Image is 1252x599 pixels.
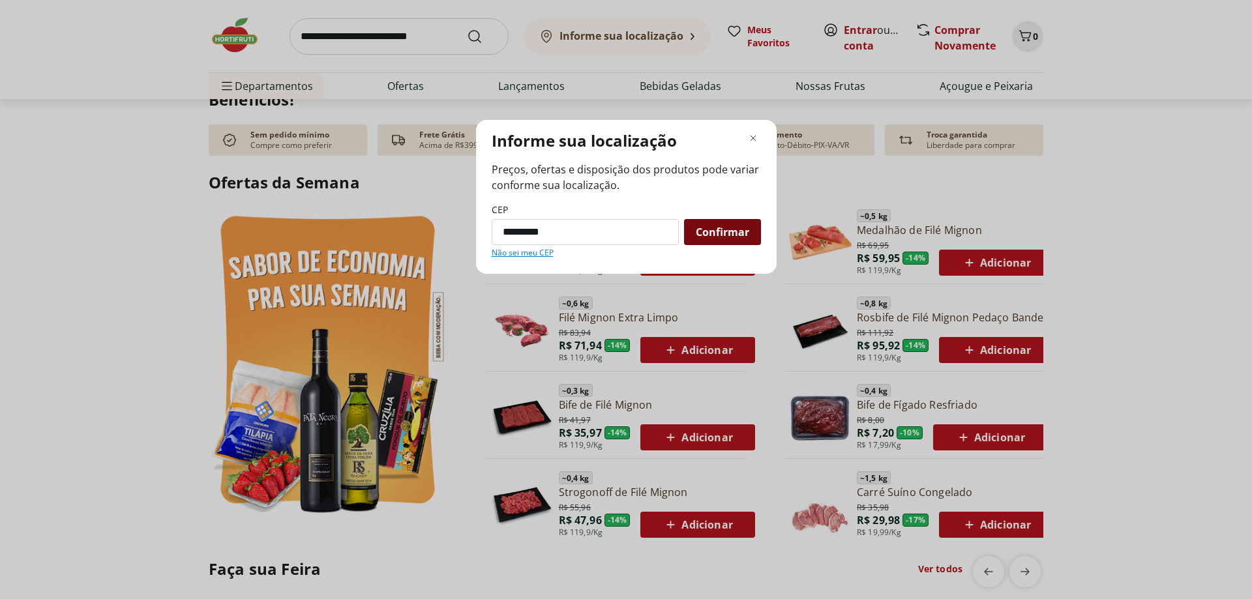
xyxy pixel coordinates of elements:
[492,248,554,258] a: Não sei meu CEP
[492,203,508,216] label: CEP
[696,227,749,237] span: Confirmar
[684,219,761,245] button: Confirmar
[492,130,677,151] p: Informe sua localização
[476,120,777,274] div: Modal de regionalização
[492,162,761,193] span: Preços, ofertas e disposição dos produtos pode variar conforme sua localização.
[745,130,761,146] button: Fechar modal de regionalização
